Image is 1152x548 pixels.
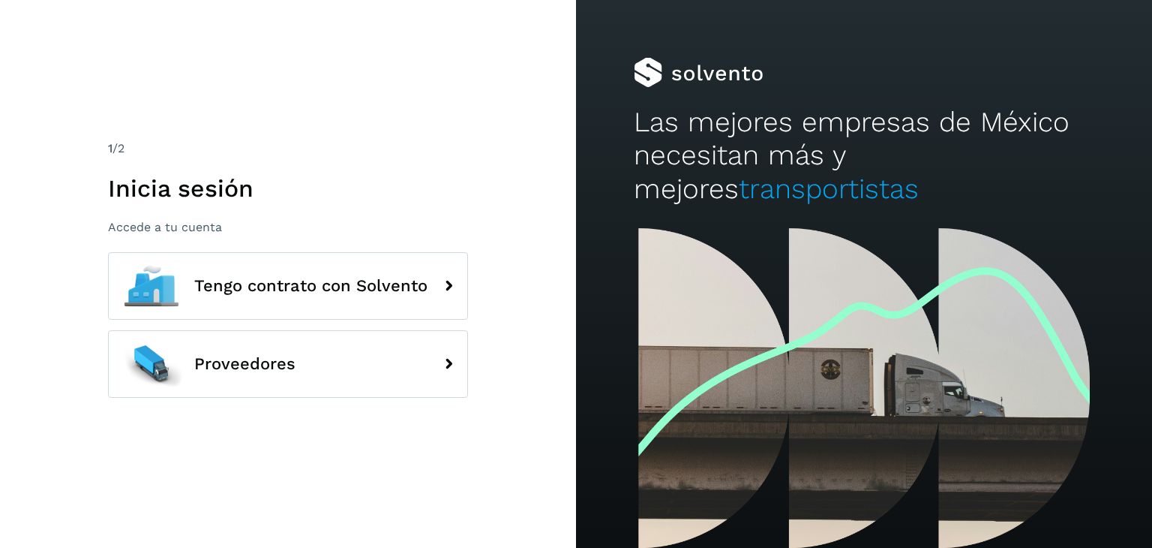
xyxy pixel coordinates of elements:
span: transportistas [739,173,919,205]
p: Accede a tu cuenta [108,220,468,234]
span: Tengo contrato con Solvento [194,277,427,295]
span: 1 [108,141,112,155]
h1: Inicia sesión [108,174,468,203]
button: Proveedores [108,330,468,398]
h2: Las mejores empresas de México necesitan más y mejores [634,106,1094,206]
div: /2 [108,140,468,158]
span: Proveedores [194,355,295,373]
button: Tengo contrato con Solvento [108,252,468,320]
